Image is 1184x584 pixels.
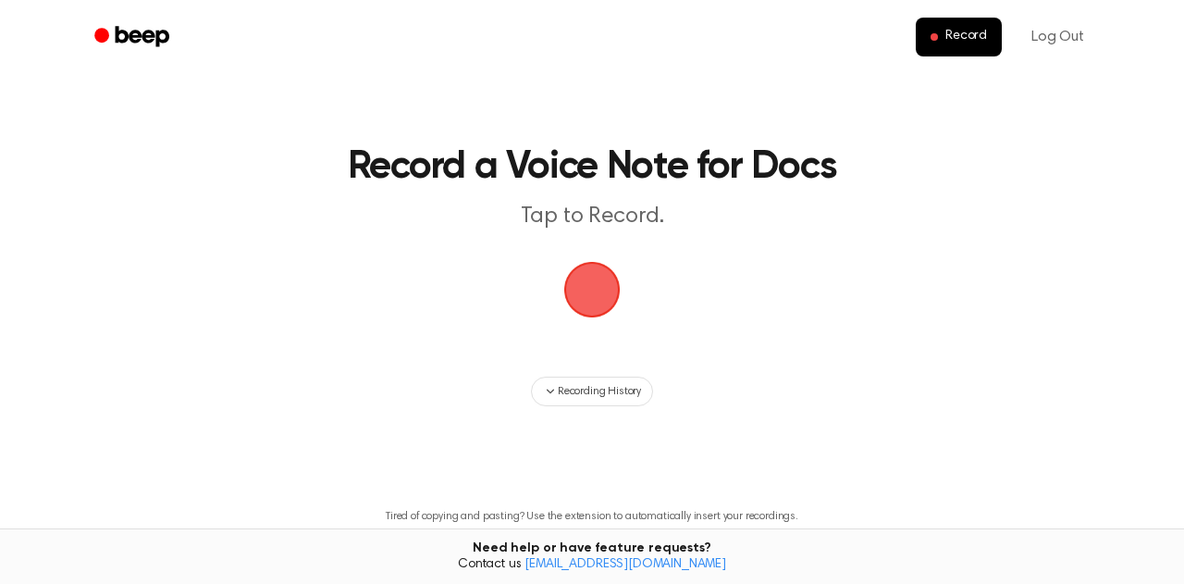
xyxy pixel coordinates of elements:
[81,19,186,56] a: Beep
[916,18,1002,56] button: Record
[1013,15,1103,59] a: Log Out
[558,383,641,400] span: Recording History
[524,558,726,571] a: [EMAIL_ADDRESS][DOMAIN_NAME]
[11,557,1173,574] span: Contact us
[200,148,984,187] h1: Record a Voice Note for Docs
[564,262,620,317] img: Beep Logo
[945,29,987,45] span: Record
[386,510,798,524] p: Tired of copying and pasting? Use the extension to automatically insert your recordings.
[237,202,947,232] p: Tap to Record.
[531,377,653,406] button: Recording History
